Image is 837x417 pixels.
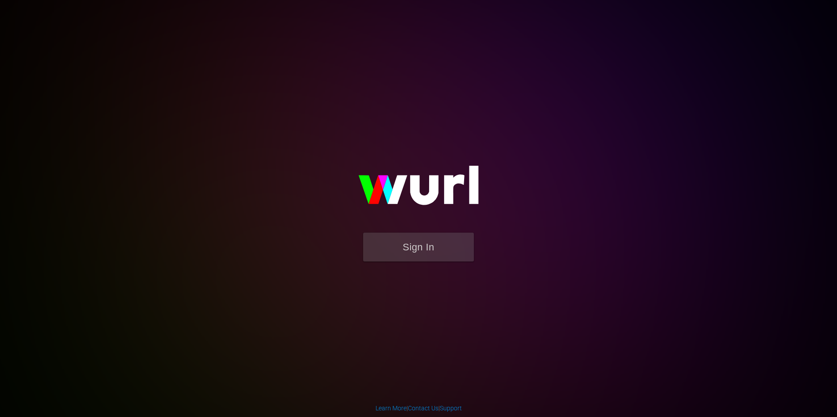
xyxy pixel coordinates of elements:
div: | | [376,404,462,413]
button: Sign In [363,233,474,261]
img: wurl-logo-on-black-223613ac3d8ba8fe6dc639794a292ebdb59501304c7dfd60c99c58986ef67473.svg [330,147,507,233]
a: Learn More [376,405,407,412]
a: Contact Us [408,405,438,412]
a: Support [440,405,462,412]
